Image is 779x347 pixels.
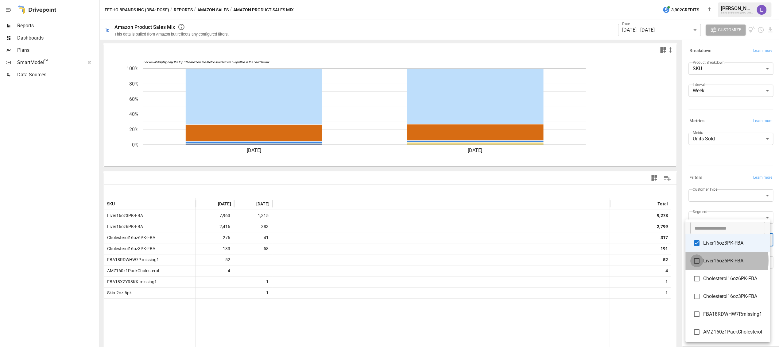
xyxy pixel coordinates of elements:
[703,275,765,282] span: Cholesterol16oz6PK-FBA
[703,328,765,336] span: AMZ160z1PackCholesterol
[703,239,765,247] span: Liver16oz3PK-FBA
[703,293,765,300] span: Cholesterol16oz3PK-FBA
[703,257,765,265] span: Liver16oz6PK-FBA
[703,311,765,318] span: FBA18RDWHW7P.missing1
